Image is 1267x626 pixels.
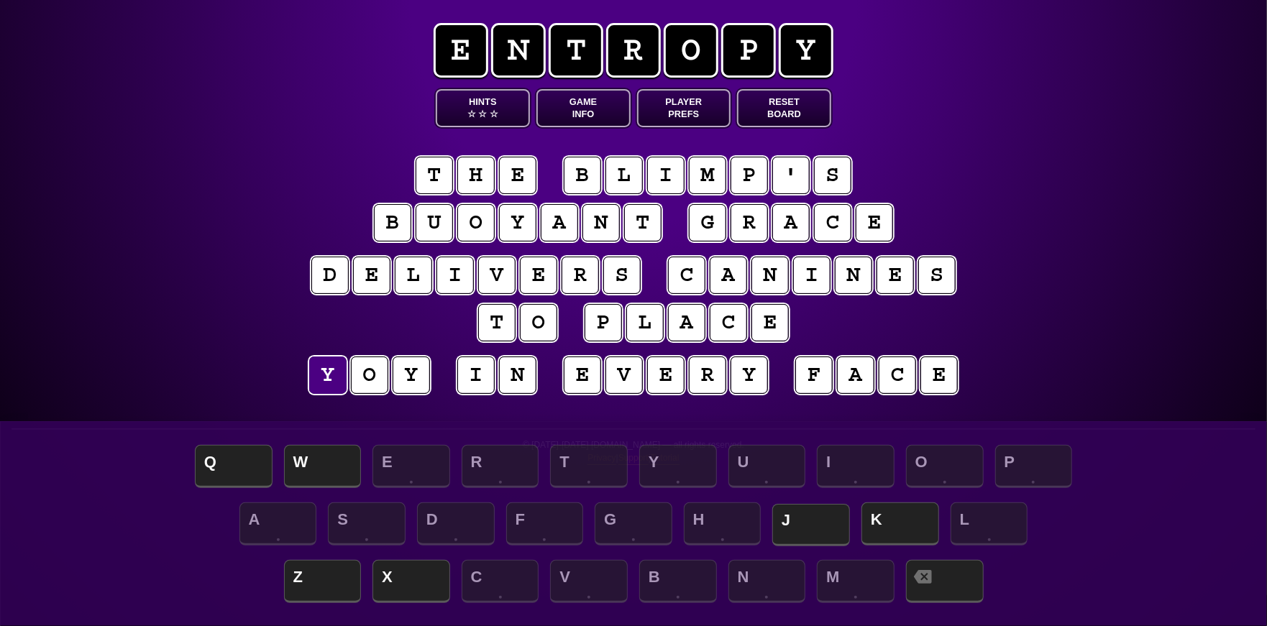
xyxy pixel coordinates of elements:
span: B [639,560,717,603]
puzzle-tile: s [918,257,956,294]
span: P [995,445,1073,488]
puzzle-tile: i [457,356,495,394]
span: ☆ [490,108,498,120]
span: D [417,502,495,546]
puzzle-tile: i [793,257,831,294]
span: I [817,445,895,488]
puzzle-tile: e [353,257,390,294]
span: G [595,502,672,546]
puzzle-tile: e [499,157,536,194]
puzzle-tile: b [374,204,411,241]
span: o [664,23,718,78]
puzzle-tile: o [457,204,495,241]
span: E [372,445,450,488]
puzzle-tile: h [457,157,495,194]
puzzle-tile: c [710,304,747,341]
puzzle-tile: y [309,356,347,394]
puzzle-tile: s [603,257,641,294]
puzzle-tile: y [393,356,430,394]
span: R [462,445,539,488]
puzzle-tile: e [877,257,914,294]
puzzle-tile: ' [772,157,810,194]
puzzle-tile: c [668,257,705,294]
puzzle-tile: r [731,204,768,241]
puzzle-tile: t [416,157,453,194]
puzzle-tile: a [710,257,747,294]
span: V [550,560,628,603]
puzzle-tile: d [311,257,349,294]
span: n [491,23,546,78]
span: H [684,502,761,546]
puzzle-tile: v [478,257,516,294]
puzzle-tile: v [605,356,643,394]
puzzle-tile: p [731,157,768,194]
puzzle-tile: n [499,356,536,394]
puzzle-tile: i [647,157,685,194]
puzzle-tile: f [795,356,833,394]
span: Z [284,560,362,603]
puzzle-tile: g [689,204,726,241]
puzzle-tile: l [605,157,643,194]
span: y [779,23,833,78]
button: GameInfo [536,89,631,127]
span: Q [195,445,273,488]
puzzle-tile: y [499,204,536,241]
span: p [721,23,776,78]
span: A [239,502,317,546]
span: S [328,502,406,546]
span: L [951,502,1028,546]
puzzle-tile: e [647,356,685,394]
puzzle-tile: a [541,204,578,241]
puzzle-tile: a [668,304,705,341]
puzzle-tile: s [814,157,851,194]
span: X [372,560,450,603]
puzzle-tile: b [564,157,601,194]
span: t [549,23,603,78]
puzzle-tile: e [920,356,958,394]
puzzle-tile: t [624,204,662,241]
span: ☆ [478,108,487,120]
puzzle-tile: e [564,356,601,394]
puzzle-tile: e [520,257,557,294]
puzzle-tile: m [689,157,726,194]
puzzle-tile: o [520,304,557,341]
puzzle-tile: t [478,304,516,341]
puzzle-tile: i [436,257,474,294]
puzzle-tile: e [856,204,893,241]
span: r [606,23,661,78]
button: Hints☆ ☆ ☆ [436,89,530,127]
span: F [506,502,584,546]
span: T [550,445,628,488]
puzzle-tile: l [395,257,432,294]
span: J [772,504,850,546]
button: PlayerPrefs [637,89,731,127]
span: Y [639,445,717,488]
puzzle-tile: r [689,356,726,394]
button: ResetBoard [737,89,831,127]
span: O [906,445,984,488]
span: e [434,23,488,78]
puzzle-tile: n [751,257,789,294]
puzzle-tile: a [772,204,810,241]
span: N [728,560,806,603]
puzzle-tile: c [879,356,916,394]
span: ☆ [467,108,476,120]
puzzle-tile: p [585,304,622,341]
puzzle-tile: e [751,304,789,341]
puzzle-tile: c [814,204,851,241]
puzzle-tile: n [582,204,620,241]
span: U [728,445,806,488]
span: K [861,502,939,546]
puzzle-tile: l [626,304,664,341]
puzzle-tile: o [351,356,388,394]
puzzle-tile: y [731,356,768,394]
puzzle-tile: a [837,356,874,394]
puzzle-tile: n [835,257,872,294]
span: C [462,560,539,603]
puzzle-tile: r [562,257,599,294]
span: M [817,560,895,603]
span: W [284,445,362,488]
puzzle-tile: u [416,204,453,241]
